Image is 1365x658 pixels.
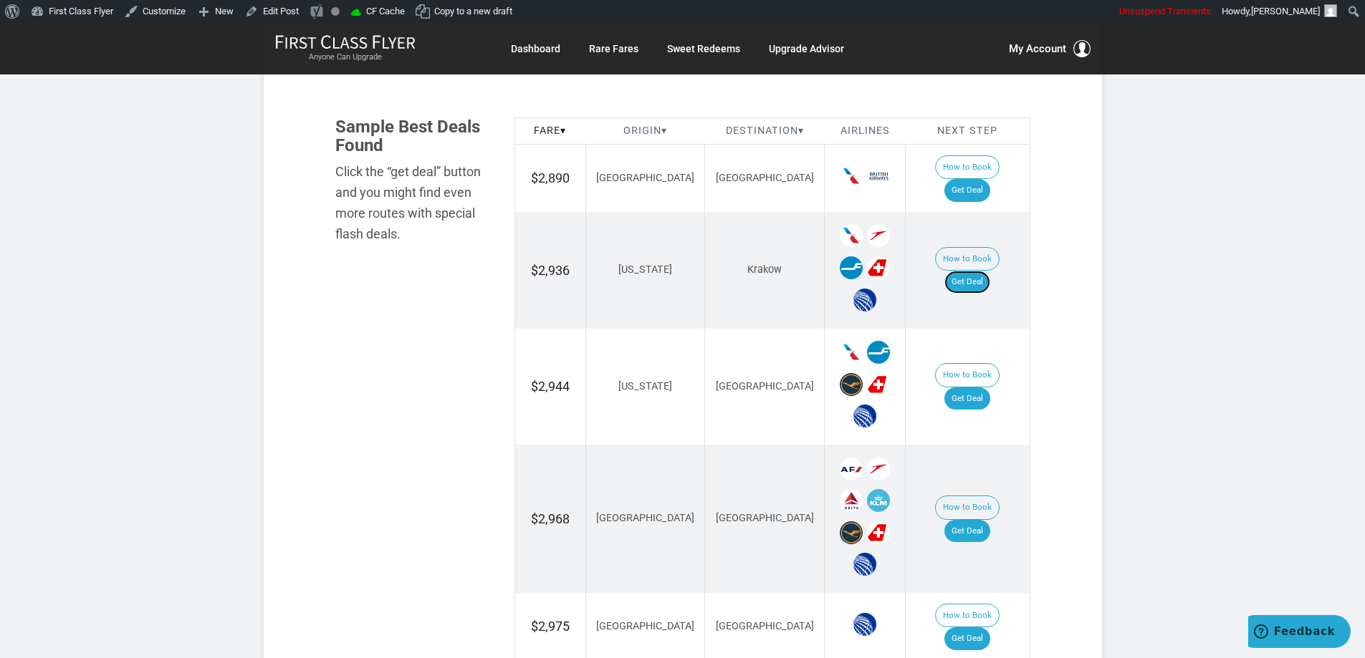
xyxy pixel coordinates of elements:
div: Click the “get deal” button and you might find even more routes with special flash deals. [335,162,493,244]
span: United [853,289,876,311]
span: Swiss [867,373,890,396]
span: KLM [867,489,890,512]
span: $2,944 [531,379,570,394]
span: $2,968 [531,511,570,526]
span: United [853,405,876,427]
span: [US_STATE] [618,263,672,276]
a: Get Deal [944,387,990,410]
span: British Airways [867,165,890,188]
img: First Class Flyer [275,34,416,49]
button: How to Book [935,247,1000,271]
span: American Airlines [840,224,863,247]
span: ▾ [560,125,566,137]
span: Austrian Airlines‎ [867,224,890,247]
button: How to Book [935,155,1000,180]
span: [GEOGRAPHIC_DATA] [716,620,814,632]
iframe: Opens a widget where you can find more information [1248,615,1351,651]
span: Krakow [747,263,782,276]
a: First Class FlyerAnyone Can Upgrade [275,34,416,63]
span: $2,890 [531,170,570,185]
a: Get Deal [944,271,990,294]
span: [GEOGRAPHIC_DATA] [596,512,694,524]
button: How to Book [935,604,1000,628]
span: Unsuspend Transients [1119,6,1211,16]
span: Finnair [840,256,863,279]
a: Get Deal [944,520,990,543]
a: Get Deal [944,179,990,202]
span: American Airlines [840,341,863,364]
span: Lufthansa [840,373,863,396]
span: Swiss [867,256,890,279]
small: Anyone Can Upgrade [275,52,416,62]
span: American Airlines [840,165,863,188]
span: Austrian Airlines‎ [867,458,890,480]
th: Origin [585,117,705,145]
th: Next Step [906,117,1030,145]
a: Get Deal [944,627,990,650]
a: Upgrade Advisor [769,36,844,62]
span: [GEOGRAPHIC_DATA] [596,172,694,184]
span: $2,975 [531,619,570,634]
span: United [853,553,876,576]
span: [GEOGRAPHIC_DATA] [716,380,814,392]
button: My Account [1009,40,1091,57]
span: Swiss [867,521,890,544]
button: How to Book [935,363,1000,387]
h3: Sample Best Deals Found [335,117,493,155]
span: [GEOGRAPHIC_DATA] [716,172,814,184]
a: Rare Fares [589,36,638,62]
span: Finnair [867,341,890,364]
span: [US_STATE] [618,380,672,392]
span: Air France [840,458,863,480]
a: Dashboard [511,36,560,62]
span: ▾ [798,125,804,137]
span: [PERSON_NAME] [1251,6,1320,16]
span: Lufthansa [840,521,863,544]
span: ▾ [661,125,667,137]
th: Fare [514,117,585,145]
a: Sweet Redeems [667,36,740,62]
th: Destination [705,117,825,145]
span: United [853,613,876,636]
span: [GEOGRAPHIC_DATA] [716,512,814,524]
span: Delta Airlines [840,489,863,512]
span: [GEOGRAPHIC_DATA] [596,620,694,632]
span: My Account [1009,40,1066,57]
button: How to Book [935,495,1000,520]
span: $2,936 [531,263,570,278]
th: Airlines [825,117,906,145]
